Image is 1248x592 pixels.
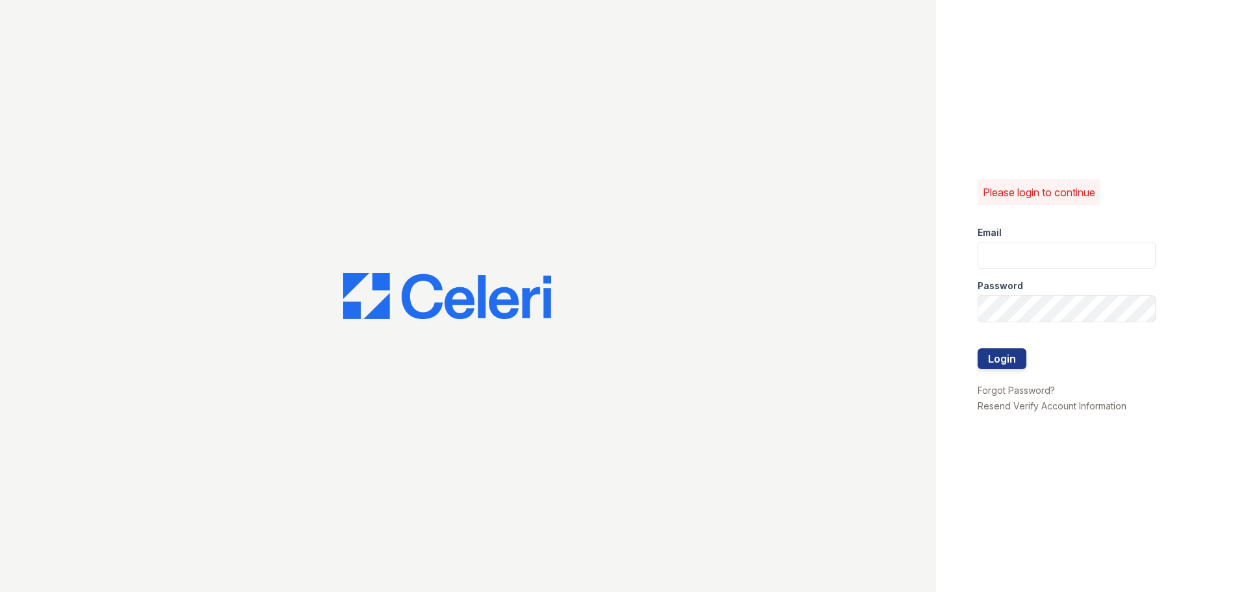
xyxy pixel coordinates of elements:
img: CE_Logo_Blue-a8612792a0a2168367f1c8372b55b34899dd931a85d93a1a3d3e32e68fde9ad4.png [343,273,551,320]
a: Forgot Password? [978,385,1055,396]
a: Resend Verify Account Information [978,400,1126,411]
p: Please login to continue [983,185,1095,200]
label: Password [978,279,1023,292]
button: Login [978,348,1026,369]
label: Email [978,226,1002,239]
